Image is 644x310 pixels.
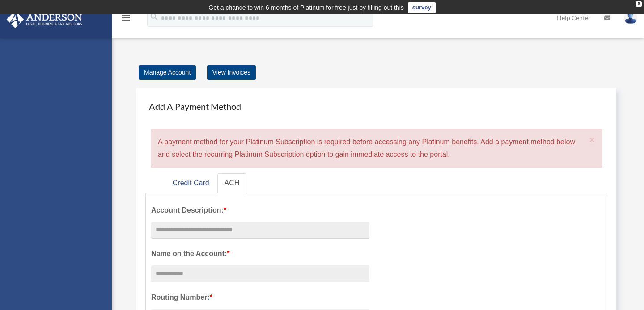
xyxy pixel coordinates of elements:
img: User Pic [624,11,637,24]
a: Manage Account [139,65,196,80]
h4: Add A Payment Method [145,96,607,116]
button: Close [589,135,595,144]
a: ACH [217,173,247,193]
div: Get a chance to win 6 months of Platinum for free just by filling out this [208,2,404,13]
label: Account Description: [151,204,369,217]
div: A payment method for your Platinum Subscription is required before accessing any Platinum benefit... [151,129,602,168]
a: View Invoices [207,65,256,80]
label: Routing Number: [151,291,369,304]
div: close [636,1,642,7]
span: × [589,134,595,145]
a: menu [121,16,131,23]
i: search [149,12,159,22]
a: survey [408,2,436,13]
label: Name on the Account: [151,247,369,260]
img: Anderson Advisors Platinum Portal [4,11,85,28]
i: menu [121,13,131,23]
a: Credit Card [165,173,216,193]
